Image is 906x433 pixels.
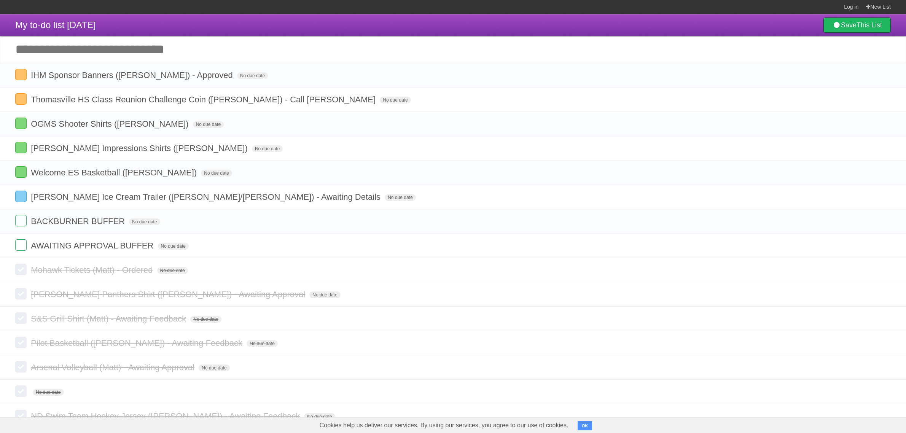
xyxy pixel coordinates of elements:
[15,288,27,299] label: Done
[385,194,416,201] span: No due date
[15,239,27,251] label: Done
[857,21,882,29] b: This List
[31,95,377,104] span: Thomasville HS Class Reunion Challenge Coin ([PERSON_NAME]) - Call [PERSON_NAME]
[31,192,382,202] span: [PERSON_NAME] Ice Cream Trailer ([PERSON_NAME]/[PERSON_NAME]) - Awaiting Details
[31,168,199,177] span: Welcome ES Basketball ([PERSON_NAME])
[157,267,188,274] span: No due date
[15,337,27,348] label: Done
[190,316,221,323] span: No due date
[15,410,27,421] label: Done
[15,118,27,129] label: Done
[193,121,224,128] span: No due date
[15,215,27,226] label: Done
[31,363,196,372] span: Arsenal Volleyball (Matt) - Awaiting Approval
[15,20,96,30] span: My to-do list [DATE]
[31,119,190,129] span: OGMS Shooter Shirts ([PERSON_NAME])
[15,69,27,80] label: Done
[33,389,64,396] span: No due date
[31,314,188,323] span: S&S Grill Shirt (Matt) - Awaiting Feedback
[31,338,244,348] span: Pilot Basketball ([PERSON_NAME]) - Awaiting Feedback
[15,312,27,324] label: Done
[31,241,155,250] span: AWAITING APPROVAL BUFFER
[15,166,27,178] label: Done
[158,243,189,250] span: No due date
[201,170,232,177] span: No due date
[31,143,250,153] span: [PERSON_NAME] Impressions Shirts ([PERSON_NAME])
[31,70,235,80] span: IHM Sponsor Banners ([PERSON_NAME]) - Approved
[15,191,27,202] label: Done
[15,142,27,153] label: Done
[15,264,27,275] label: Done
[823,18,891,33] a: SaveThis List
[15,385,27,397] label: Done
[252,145,283,152] span: No due date
[31,411,302,421] span: ND Swim Team Hockey Jersey ([PERSON_NAME]) - Awaiting Feedback
[15,361,27,373] label: Done
[129,218,160,225] span: No due date
[15,93,27,105] label: Done
[312,418,576,433] span: Cookies help us deliver our services. By using our services, you agree to our use of cookies.
[31,216,127,226] span: BACKBURNER BUFFER
[237,72,268,79] span: No due date
[247,340,277,347] span: No due date
[309,291,340,298] span: No due date
[31,290,307,299] span: [PERSON_NAME] Panthers Shirt ([PERSON_NAME]) - Awaiting Approval
[31,265,154,275] span: Mohawk Tickets (Matt) - Ordered
[380,97,411,103] span: No due date
[304,413,335,420] span: No due date
[199,365,229,371] span: No due date
[578,421,592,430] button: OK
